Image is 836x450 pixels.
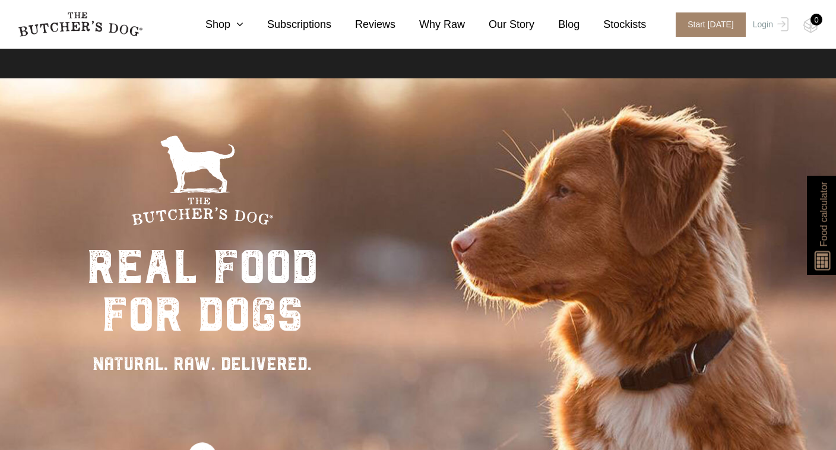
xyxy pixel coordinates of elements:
[534,17,579,33] a: Blog
[395,17,465,33] a: Why Raw
[803,18,818,33] img: TBD_Cart-Empty.png
[87,243,318,338] div: real food for dogs
[676,12,746,37] span: Start [DATE]
[810,14,822,26] div: 0
[182,17,243,33] a: Shop
[87,350,318,377] div: NATURAL. RAW. DELIVERED.
[750,12,788,37] a: Login
[243,17,331,33] a: Subscriptions
[465,17,534,33] a: Our Story
[664,12,750,37] a: Start [DATE]
[816,182,831,246] span: Food calculator
[331,17,395,33] a: Reviews
[579,17,646,33] a: Stockists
